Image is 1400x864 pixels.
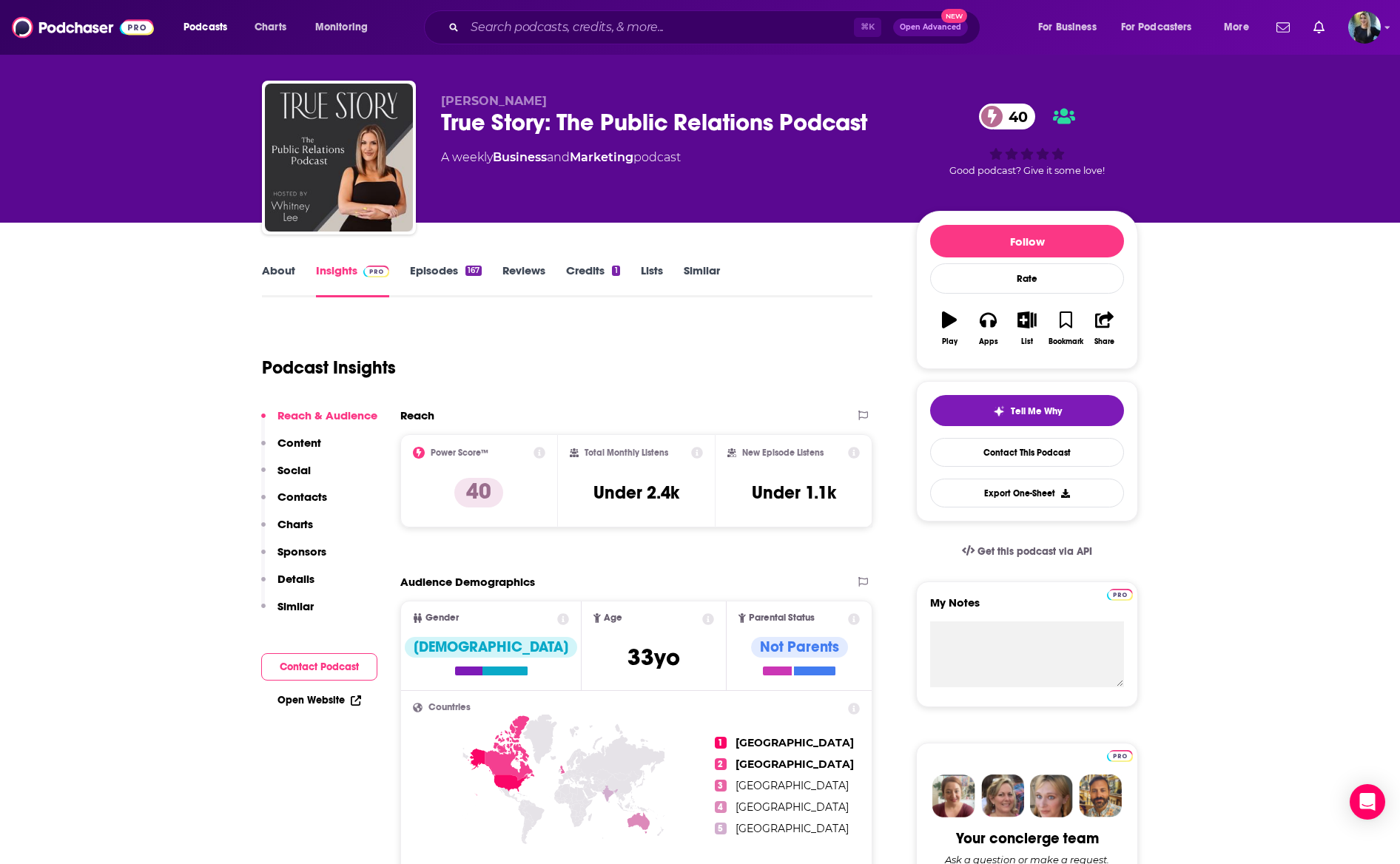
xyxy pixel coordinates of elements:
div: Share [1094,337,1114,346]
a: Get this podcast via API [950,533,1104,570]
button: open menu [1028,16,1115,39]
span: More [1224,17,1249,38]
button: Content [261,436,321,463]
div: Search podcasts, credits, & more... [438,10,995,44]
a: Pro website [1107,587,1133,601]
a: 40 [979,104,1035,129]
label: My Notes [930,595,1124,621]
h2: Total Monthly Listens [585,448,668,458]
a: Lists [641,263,663,297]
div: Not Parents [751,637,848,658]
div: Open Intercom Messenger [1350,784,1385,820]
button: Contacts [261,490,327,517]
span: For Business [1038,17,1097,38]
a: Marketing [570,150,633,164]
button: Export One-Sheet [930,479,1124,507]
img: Podchaser Pro [363,266,389,277]
button: Apps [969,302,1007,355]
img: Podchaser Pro [1107,750,1133,762]
img: User Profile [1348,11,1381,44]
div: Your concierge team [956,829,1099,848]
h1: Podcast Insights [262,357,396,379]
button: Charts [261,517,313,544]
img: tell me why sparkle [993,405,1005,417]
h3: Under 1.1k [752,482,836,504]
span: [GEOGRAPHIC_DATA] [736,779,849,792]
span: Charts [255,17,286,38]
img: Podchaser Pro [1107,589,1133,601]
span: New [941,9,968,23]
button: Social [261,463,311,490]
span: 1 [715,737,727,749]
button: Follow [930,225,1124,257]
p: 40 [454,478,503,507]
a: About [262,263,295,297]
span: Monitoring [315,17,368,38]
button: Sponsors [261,544,326,572]
button: open menu [1111,16,1214,39]
div: A weekly podcast [441,149,681,166]
span: Parental Status [749,613,815,623]
a: Open Website [277,694,361,706]
span: [GEOGRAPHIC_DATA] [736,736,854,749]
span: Good podcast? Give it some love! [949,165,1105,176]
button: Play [930,302,969,355]
button: Contact Podcast [261,653,377,681]
button: Similar [261,599,314,627]
p: Similar [277,599,314,613]
a: Pro website [1107,748,1133,762]
button: Reach & Audience [261,408,377,436]
div: Play [942,337,958,346]
a: Similar [684,263,720,297]
a: Show notifications dropdown [1308,15,1330,40]
div: [DEMOGRAPHIC_DATA] [405,637,577,658]
span: Age [604,613,622,623]
span: [GEOGRAPHIC_DATA] [736,822,849,835]
span: 40 [994,104,1035,129]
span: Get this podcast via API [977,545,1092,558]
p: Charts [277,517,313,531]
button: tell me why sparkleTell Me Why [930,395,1124,426]
span: 3 [715,780,727,792]
span: [PERSON_NAME] [441,94,547,108]
p: Details [277,572,314,586]
div: Apps [979,337,998,346]
a: Business [493,150,547,164]
button: Details [261,572,314,599]
a: Credits1 [566,263,619,297]
span: [GEOGRAPHIC_DATA] [736,800,849,814]
div: List [1021,337,1033,346]
button: Open AdvancedNew [893,18,968,36]
span: Tell Me Why [1011,405,1062,417]
span: For Podcasters [1121,17,1192,38]
img: Sydney Profile [932,774,975,817]
span: ⌘ K [854,18,881,37]
span: 4 [715,801,727,813]
span: 2 [715,758,727,770]
div: Bookmark [1049,337,1083,346]
img: Podchaser - Follow, Share and Rate Podcasts [12,13,154,41]
h2: New Episode Listens [742,448,824,458]
img: True Story: The Public Relations Podcast [265,84,413,232]
a: InsightsPodchaser Pro [316,263,389,297]
a: Episodes167 [410,263,482,297]
div: Rate [930,263,1124,294]
span: Podcasts [184,17,227,38]
span: Open Advanced [900,24,961,31]
button: Share [1086,302,1124,355]
button: List [1008,302,1046,355]
span: Logged in as ChelseaKershaw [1348,11,1381,44]
a: Contact This Podcast [930,438,1124,467]
img: Jon Profile [1079,774,1122,817]
button: open menu [173,16,246,39]
span: 33 yo [627,643,680,672]
a: Show notifications dropdown [1271,15,1296,40]
button: Show profile menu [1348,11,1381,44]
a: Charts [245,16,295,39]
h2: Power Score™ [431,448,488,458]
span: and [547,150,570,164]
input: Search podcasts, credits, & more... [465,16,854,39]
div: 1 [612,266,619,276]
span: [GEOGRAPHIC_DATA] [736,757,854,771]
